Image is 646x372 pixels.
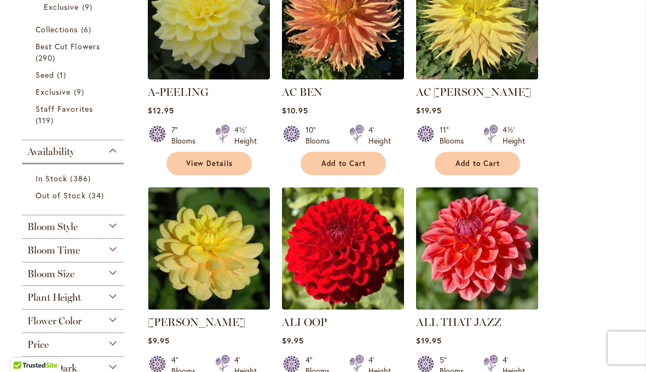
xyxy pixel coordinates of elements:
a: AC [PERSON_NAME] [416,85,531,99]
a: AC BEN [282,85,322,99]
iframe: Launch Accessibility Center [8,333,39,364]
span: 386 [70,173,93,184]
span: 9 [74,86,87,98]
div: 4½' Height [503,124,525,146]
a: In Stock 386 [36,173,113,184]
span: Staff Favorites [36,104,93,114]
span: View Details [186,159,233,168]
span: $19.95 [416,335,442,346]
span: 34 [89,190,107,201]
span: 6 [81,24,94,35]
img: ALI OOP [282,187,404,310]
a: Seed [36,69,113,81]
span: In Stock [36,173,67,184]
button: Add to Cart [301,152,386,175]
span: Collections [36,24,78,35]
span: Bloom Style [27,221,78,233]
span: $9.95 [282,335,304,346]
span: $10.95 [282,105,308,116]
span: Seed [36,70,54,80]
span: Flower Color [27,315,82,327]
a: AC Jeri [416,71,538,82]
span: Best Cut Flowers [36,41,100,51]
a: View Details [166,152,252,175]
img: AHOY MATEY [148,187,270,310]
span: $9.95 [148,335,170,346]
span: Availability [27,146,74,158]
a: Collections [36,24,113,35]
div: 7" Blooms [171,124,202,146]
a: Out of Stock 34 [36,190,113,201]
a: Best Cut Flowers [36,41,113,64]
a: ALI OOP [282,316,327,329]
a: ALL THAT JAZZ [416,316,501,329]
a: A-Peeling [148,71,270,82]
span: 290 [36,52,58,64]
a: [PERSON_NAME] [148,316,245,329]
img: ALL THAT JAZZ [416,187,538,310]
a: Staff Favorites [36,103,113,126]
a: A-PEELING [148,85,209,99]
span: 1 [57,69,69,81]
a: AHOY MATEY [148,301,270,312]
div: 11" Blooms [440,124,470,146]
span: Plant Height [27,291,81,304]
div: 10" Blooms [305,124,336,146]
div: 4½' Height [234,124,257,146]
span: Out of Stock [36,190,86,201]
span: 119 [36,115,56,126]
span: $12.95 [148,105,174,116]
span: $19.95 [416,105,442,116]
span: Exclusive [36,87,71,97]
span: 9 [82,1,95,13]
span: Bloom Time [27,244,80,256]
div: 4' Height [368,124,391,146]
span: Bloom Size [27,268,74,280]
a: AC BEN [282,71,404,82]
span: Add to Cart [455,159,500,168]
a: ALL THAT JAZZ [416,301,538,312]
button: Add to Cart [435,152,520,175]
a: ALI OOP [282,301,404,312]
a: Exclusive [36,86,113,98]
span: Add to Cart [321,159,366,168]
